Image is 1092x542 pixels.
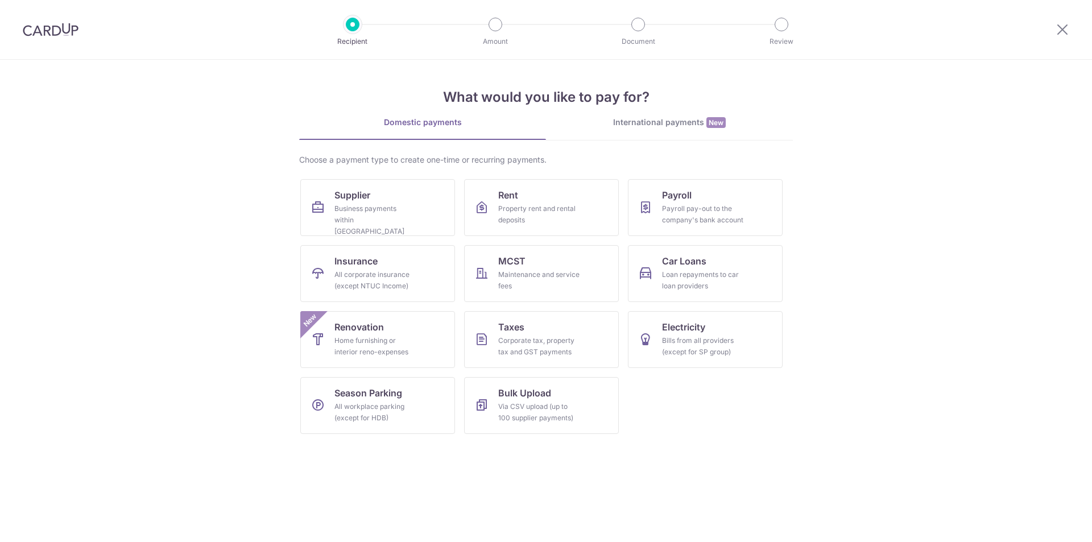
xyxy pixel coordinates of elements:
[498,203,580,226] div: Property rent and rental deposits
[300,377,455,434] a: Season ParkingAll workplace parking (except for HDB)
[628,245,783,302] a: Car LoansLoan repayments to car loan providers
[334,320,384,334] span: Renovation
[334,203,416,237] div: Business payments within [GEOGRAPHIC_DATA]
[498,188,518,202] span: Rent
[739,36,824,47] p: Review
[300,245,455,302] a: InsuranceAll corporate insurance (except NTUC Income)
[299,154,793,166] div: Choose a payment type to create one-time or recurring payments.
[662,188,692,202] span: Payroll
[498,254,526,268] span: MCST
[596,36,680,47] p: Document
[546,117,793,129] div: International payments
[23,23,78,36] img: CardUp
[334,335,416,358] div: Home furnishing or interior reno-expenses
[662,203,744,226] div: Payroll pay-out to the company's bank account
[464,179,619,236] a: RentProperty rent and rental deposits
[662,335,744,358] div: Bills from all providers (except for SP group)
[334,401,416,424] div: All workplace parking (except for HDB)
[498,401,580,424] div: Via CSV upload (up to 100 supplier payments)
[300,311,455,368] a: RenovationHome furnishing or interior reno-expensesNew
[311,36,395,47] p: Recipient
[299,87,793,107] h4: What would you like to pay for?
[628,179,783,236] a: PayrollPayroll pay-out to the company's bank account
[464,311,619,368] a: TaxesCorporate tax, property tax and GST payments
[299,117,546,128] div: Domestic payments
[498,320,524,334] span: Taxes
[498,269,580,292] div: Maintenance and service fees
[662,254,706,268] span: Car Loans
[453,36,537,47] p: Amount
[498,335,580,358] div: Corporate tax, property tax and GST payments
[498,386,551,400] span: Bulk Upload
[334,269,416,292] div: All corporate insurance (except NTUC Income)
[464,377,619,434] a: Bulk UploadVia CSV upload (up to 100 supplier payments)
[662,320,705,334] span: Electricity
[334,386,402,400] span: Season Parking
[464,245,619,302] a: MCSTMaintenance and service fees
[300,179,455,236] a: SupplierBusiness payments within [GEOGRAPHIC_DATA]
[662,269,744,292] div: Loan repayments to car loan providers
[628,311,783,368] a: ElectricityBills from all providers (except for SP group)
[301,311,320,330] span: New
[706,117,726,128] span: New
[334,188,370,202] span: Supplier
[334,254,378,268] span: Insurance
